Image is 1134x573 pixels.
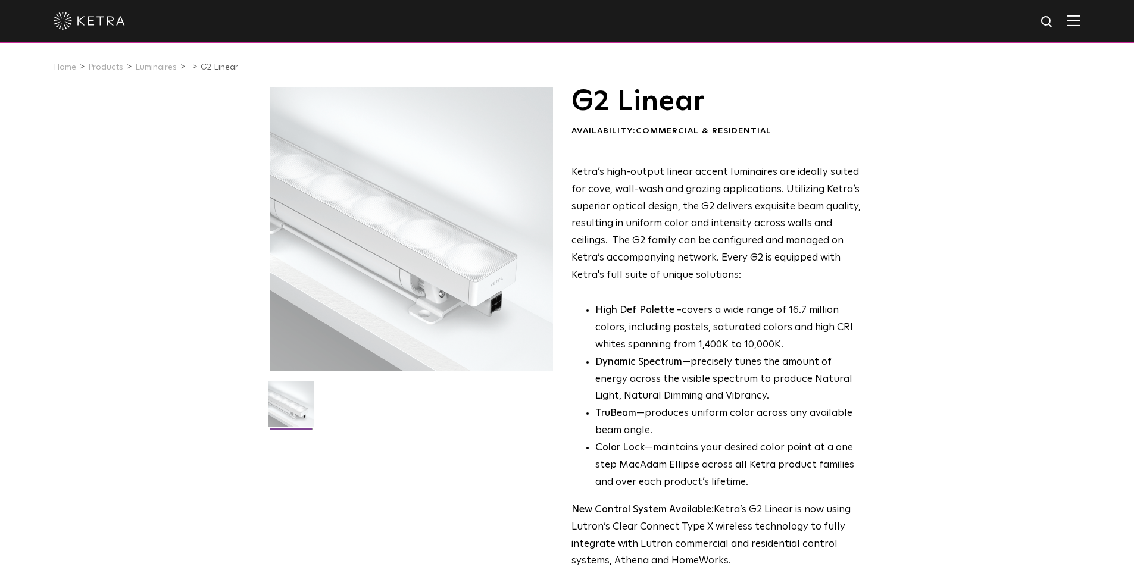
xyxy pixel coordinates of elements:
span: Commercial & Residential [636,127,771,135]
strong: TruBeam [595,408,636,418]
div: Availability: [571,126,861,137]
img: ketra-logo-2019-white [54,12,125,30]
p: Ketra’s G2 Linear is now using Lutron’s Clear Connect Type X wireless technology to fully integra... [571,502,861,571]
a: Products [88,63,123,71]
li: —maintains your desired color point at a one step MacAdam Ellipse across all Ketra product famili... [595,440,861,491]
a: G2 Linear [201,63,238,71]
strong: High Def Palette - [595,305,682,315]
li: —precisely tunes the amount of energy across the visible spectrum to produce Natural Light, Natur... [595,354,861,406]
img: Hamburger%20Nav.svg [1067,15,1080,26]
strong: New Control System Available: [571,505,714,515]
a: Luminaires [135,63,177,71]
img: G2-Linear-2021-Web-Square [268,381,314,436]
strong: Color Lock [595,443,645,453]
p: covers a wide range of 16.7 million colors, including pastels, saturated colors and high CRI whit... [595,302,861,354]
strong: Dynamic Spectrum [595,357,682,367]
h1: G2 Linear [571,87,861,117]
a: Home [54,63,76,71]
img: search icon [1040,15,1055,30]
p: Ketra’s high-output linear accent luminaires are ideally suited for cove, wall-wash and grazing a... [571,164,861,284]
li: —produces uniform color across any available beam angle. [595,405,861,440]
